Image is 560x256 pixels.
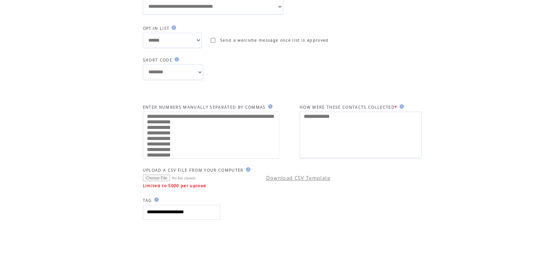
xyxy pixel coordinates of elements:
[143,198,152,203] span: TAG
[172,57,179,62] img: help.gif
[244,167,250,172] img: help.gif
[266,104,272,109] img: help.gif
[143,183,207,188] span: Limited to 5000 per upload
[152,197,159,202] img: help.gif
[169,25,176,30] img: help.gif
[143,105,266,110] span: ENTER NUMBERS MANUALLY SEPARATED BY COMMAS
[143,57,172,63] span: SHORT CODE
[143,26,170,31] span: OPT-IN LIST
[143,168,244,173] span: UPLOAD A CSV FILE FROM YOUR COMPUTER
[397,104,404,109] img: help.gif
[220,38,329,43] span: Send a welcome message once list is approved
[300,105,395,110] span: HOW WERE THESE CONTACTS COLLECTED
[266,175,331,181] a: Download CSV Template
